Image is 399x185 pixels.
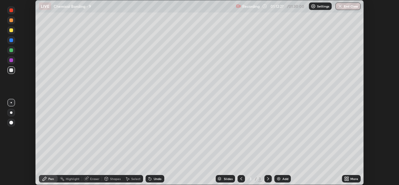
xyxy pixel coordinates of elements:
[224,177,233,180] div: Slides
[110,177,121,180] div: Shapes
[90,177,99,180] div: Eraser
[258,176,262,182] div: 3
[350,177,358,180] div: More
[236,4,241,9] img: recording.375f2c34.svg
[255,177,257,181] div: /
[54,4,91,9] p: Chemical Bonding - 9
[335,2,361,10] button: End Class
[248,177,254,181] div: 3
[311,4,316,9] img: class-settings-icons
[276,176,281,181] img: add-slide-button
[131,177,141,180] div: Select
[48,177,54,180] div: Pen
[282,177,288,180] div: Add
[41,4,49,9] p: LIVE
[338,4,343,9] img: end-class-cross
[154,177,161,180] div: Undo
[317,5,329,8] p: Settings
[66,177,79,180] div: Highlight
[242,4,260,9] p: Recording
